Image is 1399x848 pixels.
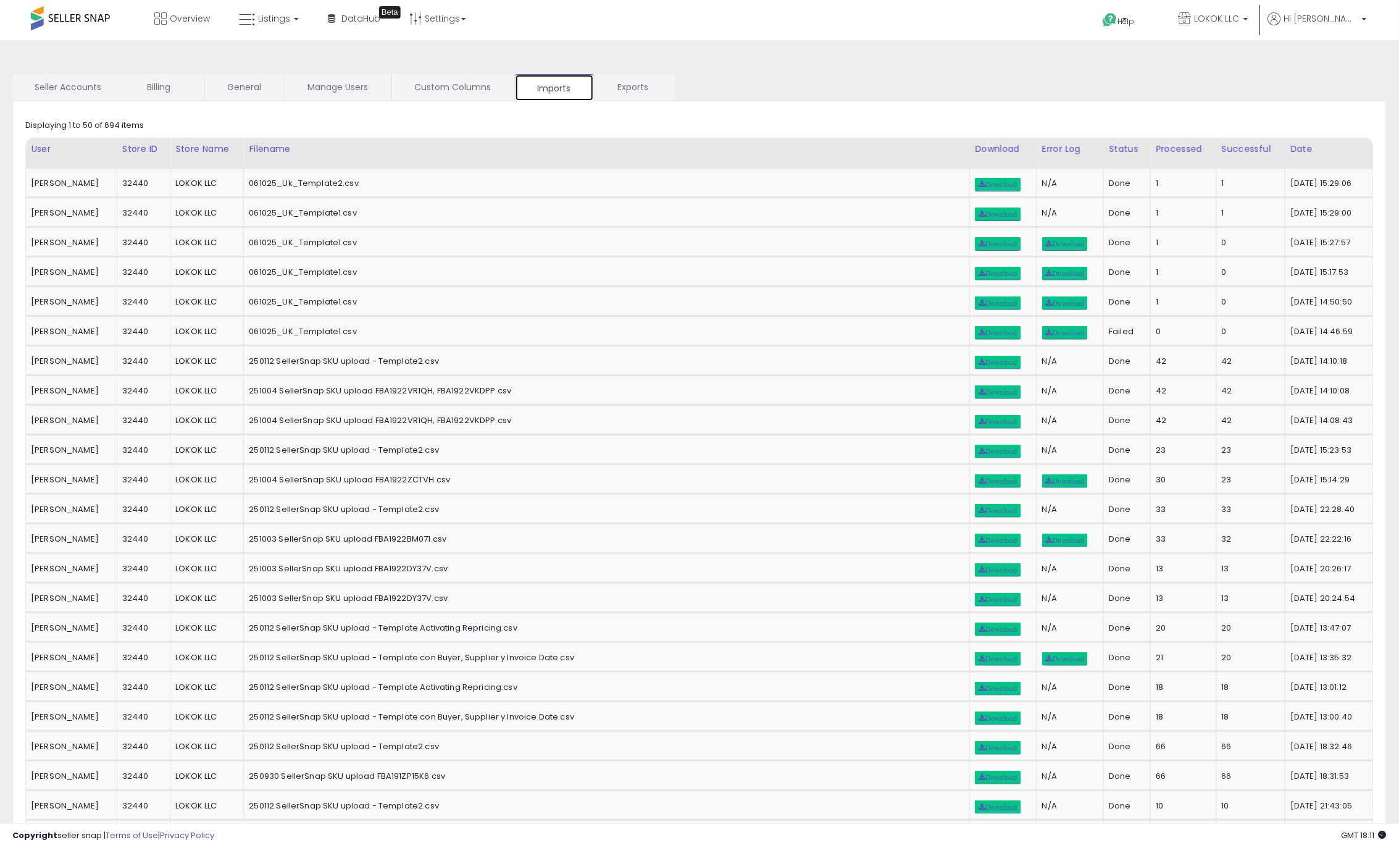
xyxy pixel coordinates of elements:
div: LOKOK LLC [175,178,234,189]
a: Billing [125,74,203,100]
div: 32440 [122,296,161,308]
a: Custom Columns [392,74,513,100]
div: User [31,143,112,156]
div: N/A [1042,356,1095,367]
div: Done [1109,593,1141,604]
div: 32440 [122,474,161,485]
a: Download [1042,534,1088,547]
div: Done [1109,800,1141,812]
a: Download [975,800,1021,814]
div: Done [1109,208,1141,219]
div: Done [1109,445,1141,456]
div: LOKOK LLC [175,652,234,663]
span: Download [979,448,1017,455]
div: Done [1109,623,1141,634]
div: LOKOK LLC [175,385,234,397]
div: LOKOK LLC [175,504,234,515]
div: 32440 [122,623,161,634]
div: 32440 [122,385,161,397]
div: [PERSON_NAME] [31,504,107,515]
a: Download [975,296,1021,310]
div: 1 [1222,178,1276,189]
a: Download [975,208,1021,221]
div: [DATE] 20:24:54 [1290,593,1364,604]
a: Download [1042,652,1088,666]
div: 32440 [122,445,161,456]
div: [PERSON_NAME] [31,326,107,337]
div: [DATE] 14:08:43 [1290,415,1364,426]
div: LOKOK LLC [175,741,234,752]
div: [DATE] 15:14:29 [1290,474,1364,485]
div: 42 [1156,415,1207,426]
span: Download [979,566,1017,574]
div: N/A [1042,563,1095,574]
div: [PERSON_NAME] [31,237,107,248]
div: LOKOK LLC [175,800,234,812]
div: LOKOK LLC [175,415,234,426]
div: 33 [1156,504,1207,515]
div: 250112 SellerSnap SKU upload - Template con Buyer, Supplier y Invoice Date.csv [249,712,960,723]
a: Download [975,771,1021,784]
div: LOKOK LLC [175,356,234,367]
div: N/A [1042,504,1095,515]
div: 0 [1222,296,1276,308]
div: LOKOK LLC [175,267,234,278]
div: Done [1109,415,1141,426]
div: 1 [1156,267,1207,278]
div: [PERSON_NAME] [31,741,107,752]
span: Download [979,181,1017,188]
div: 1 [1222,208,1276,219]
div: [DATE] 15:29:06 [1290,178,1364,189]
a: Download [975,741,1021,755]
div: Tooltip anchor [379,6,401,19]
div: 32440 [122,534,161,545]
span: DataHub [341,12,380,25]
div: 18 [1222,682,1276,693]
div: 32440 [122,237,161,248]
div: Download [975,143,1032,156]
span: Download [979,685,1017,692]
span: Download [979,418,1017,426]
div: Store Name [175,143,238,156]
div: 66 [1156,771,1207,782]
div: 250112 SellerSnap SKU upload - Template Activating Repricing.csv [249,623,960,634]
div: 18 [1156,682,1207,693]
div: 32440 [122,267,161,278]
div: Done [1109,652,1141,663]
a: Download [975,385,1021,399]
div: N/A [1042,415,1095,426]
a: Download [975,237,1021,251]
span: Download [979,655,1017,663]
div: [DATE] 15:27:57 [1290,237,1364,248]
a: Imports [515,74,594,101]
div: seller snap | | [12,830,214,842]
div: Error Log [1042,143,1099,156]
div: Done [1109,474,1141,485]
div: 32440 [122,563,161,574]
div: 32440 [122,178,161,189]
div: 20 [1222,652,1276,663]
div: 18 [1156,712,1207,723]
a: Download [975,623,1021,636]
span: Download [979,626,1017,633]
i: Get Help [1103,12,1118,28]
div: 23 [1222,445,1276,456]
div: 061025_UK_Template1.csv [249,326,960,337]
span: Download [979,270,1017,277]
div: Store ID [122,143,165,156]
span: Download [979,744,1017,752]
div: 250112 SellerSnap SKU upload - Template2.csv [249,741,960,752]
div: 1 [1156,237,1207,248]
div: 42 [1222,415,1276,426]
div: 66 [1156,741,1207,752]
div: LOKOK LLC [175,563,234,574]
div: 33 [1156,534,1207,545]
div: 32440 [122,771,161,782]
div: LOKOK LLC [175,326,234,337]
div: Successful [1222,143,1280,156]
div: 21 [1156,652,1207,663]
a: Download [975,415,1021,429]
div: Processed [1156,143,1211,156]
div: Done [1109,712,1141,723]
span: Download [1046,240,1084,248]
